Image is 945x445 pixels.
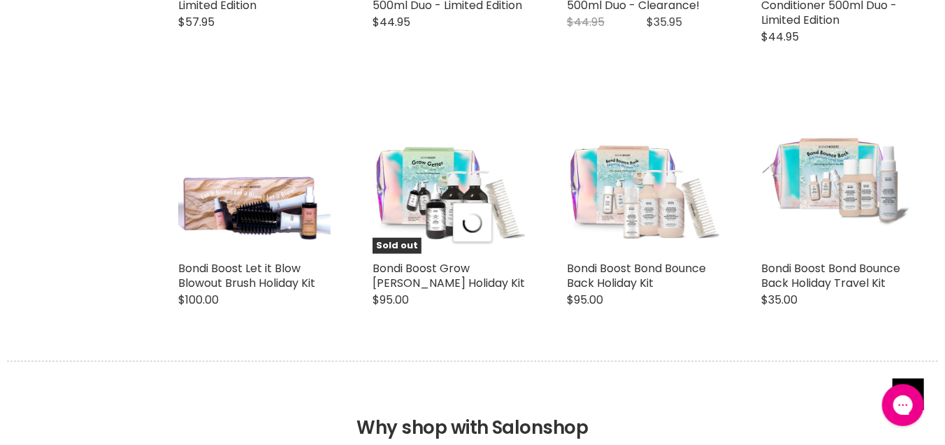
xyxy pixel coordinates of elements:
img: Bondi Boost Bond Bounce Back Holiday Kit [567,116,719,240]
span: $44.95 [373,14,410,30]
a: Bondi Boost Let it Blow Blowout Brush Holiday Kit [178,101,331,254]
span: $44.95 [567,14,605,30]
a: Bondi Boost Bond Bounce Back Holiday Kit [567,101,719,254]
a: Bondi Boost Bond Bounce Back Holiday Travel Kit [761,101,914,254]
img: Bondi Boost Bond Bounce Back Holiday Travel Kit [761,117,914,239]
span: $35.95 [647,14,683,30]
a: Back to top [893,379,924,410]
span: Sold out [373,238,421,254]
img: Bondi Boost Let it Blow Blowout Brush Holiday Kit [178,116,331,240]
span: $35.00 [761,292,798,308]
span: $44.95 [761,29,799,45]
span: Back to top [893,379,924,415]
span: $95.00 [373,292,409,308]
span: $57.95 [178,14,215,30]
a: Bondi Boost Let it Blow Blowout Brush Holiday Kit [178,260,315,291]
span: $95.00 [567,292,603,308]
a: Bondi Boost Grow [PERSON_NAME] Holiday Kit [373,260,525,291]
a: Bondi Boost Grow Getter HG Holiday Kit Sold out [373,101,525,254]
span: $100.00 [178,292,219,308]
a: Bondi Boost Bond Bounce Back Holiday Travel Kit [761,260,900,291]
iframe: Gorgias live chat messenger [875,379,931,431]
img: Bondi Boost Grow Getter HG Holiday Kit [373,116,525,240]
a: Bondi Boost Bond Bounce Back Holiday Kit [567,260,706,291]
